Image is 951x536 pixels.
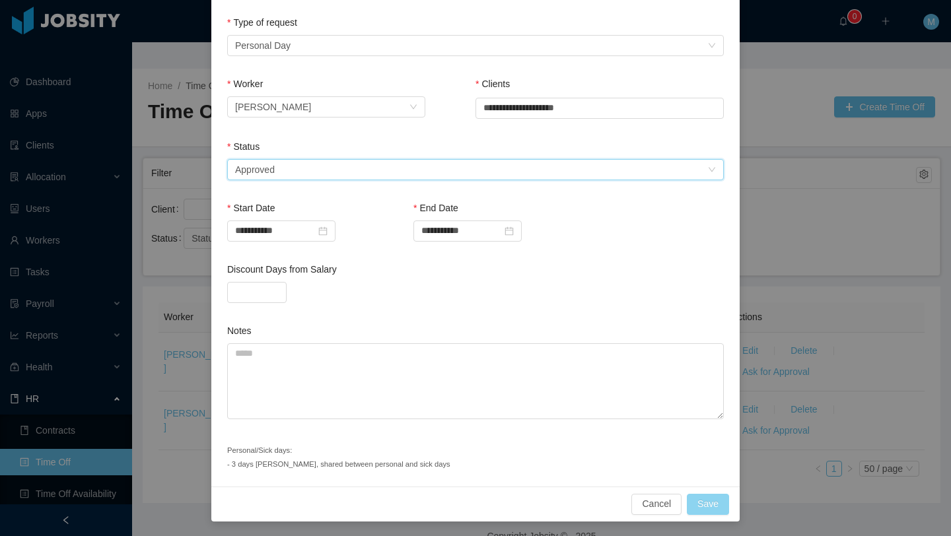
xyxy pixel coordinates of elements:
[318,226,328,236] i: icon: calendar
[235,36,291,55] div: Personal Day
[475,79,510,89] label: Clients
[227,141,260,152] label: Status
[227,446,450,468] small: Personal/Sick days: - 3 days [PERSON_NAME], shared between personal and sick days
[227,343,724,419] textarea: Notes
[413,203,458,213] label: End Date
[228,283,286,302] input: Discount Days from Salary
[227,325,252,336] label: Notes
[687,494,729,515] button: Save
[227,17,297,28] label: Type of request
[227,264,337,275] label: Discount Days from Salary
[235,160,275,180] div: Approved
[235,97,311,117] div: Julio Cesar Mello Boaroli
[631,494,682,515] button: Cancel
[227,203,275,213] label: Start Date
[505,226,514,236] i: icon: calendar
[227,79,263,89] label: Worker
